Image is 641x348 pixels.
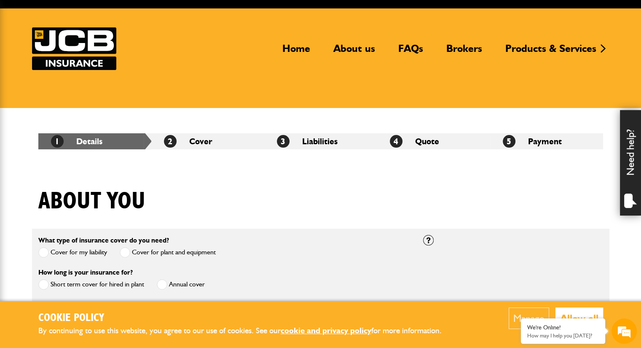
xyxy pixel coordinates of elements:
[555,308,603,329] button: Allow all
[51,135,64,148] span: 1
[38,237,169,244] label: What type of insurance cover do you need?
[327,42,381,62] a: About us
[276,42,316,62] a: Home
[32,27,116,70] img: JCB Insurance Services logo
[281,326,371,335] a: cookie and privacy policy
[38,312,456,325] h2: Cookie Policy
[490,133,603,149] li: Payment
[527,324,599,331] div: We're Online!
[151,133,264,149] li: Cover
[38,187,145,216] h1: About you
[509,308,549,329] button: Manage
[620,110,641,216] div: Need help?
[392,42,429,62] a: FAQs
[120,247,216,258] label: Cover for plant and equipment
[499,42,603,62] a: Products & Services
[390,135,402,148] span: 4
[264,133,377,149] li: Liabilities
[164,135,177,148] span: 2
[157,279,205,290] label: Annual cover
[503,135,515,148] span: 5
[32,27,116,70] a: JCB Insurance Services
[440,42,488,62] a: Brokers
[38,247,107,258] label: Cover for my liability
[38,133,151,149] li: Details
[277,135,290,148] span: 3
[38,279,144,290] label: Short term cover for hired in plant
[527,332,599,339] p: How may I help you today?
[377,133,490,149] li: Quote
[38,324,456,337] p: By continuing to use this website, you agree to our use of cookies. See our for more information.
[38,269,133,276] label: How long is your insurance for?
